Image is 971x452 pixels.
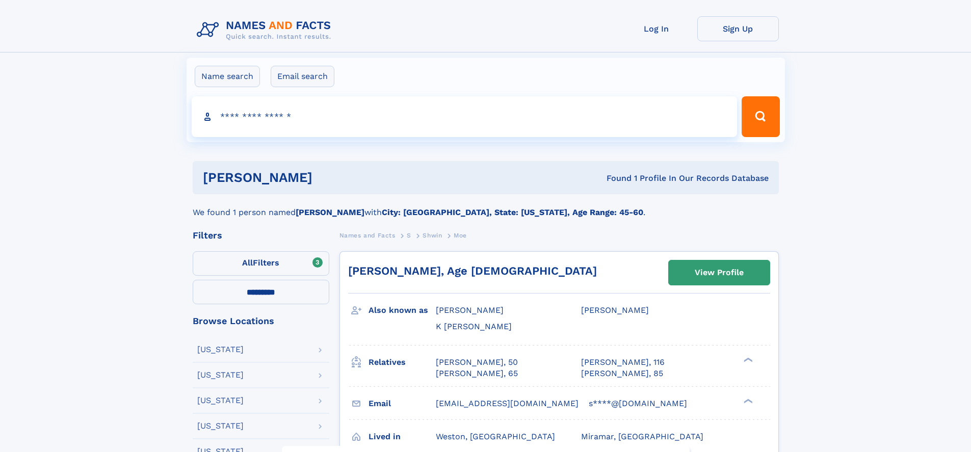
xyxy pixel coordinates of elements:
[339,229,396,242] a: Names and Facts
[616,16,697,41] a: Log In
[296,207,364,217] b: [PERSON_NAME]
[436,432,555,441] span: Weston, [GEOGRAPHIC_DATA]
[459,173,769,184] div: Found 1 Profile In Our Records Database
[242,258,253,268] span: All
[741,397,753,404] div: ❯
[197,371,244,379] div: [US_STATE]
[271,66,334,87] label: Email search
[407,229,411,242] a: S
[742,96,779,137] button: Search Button
[581,368,663,379] a: [PERSON_NAME], 85
[581,357,665,368] a: [PERSON_NAME], 116
[436,322,512,331] span: K [PERSON_NAME]
[695,261,744,284] div: View Profile
[369,395,436,412] h3: Email
[369,428,436,445] h3: Lived in
[436,305,504,315] span: [PERSON_NAME]
[193,16,339,44] img: Logo Names and Facts
[369,302,436,319] h3: Also known as
[348,264,597,277] a: [PERSON_NAME], Age [DEMOGRAPHIC_DATA]
[197,396,244,405] div: [US_STATE]
[697,16,779,41] a: Sign Up
[407,232,411,239] span: S
[192,96,738,137] input: search input
[193,231,329,240] div: Filters
[193,194,779,219] div: We found 1 person named with .
[369,354,436,371] h3: Relatives
[581,305,649,315] span: [PERSON_NAME]
[436,398,579,408] span: [EMAIL_ADDRESS][DOMAIN_NAME]
[741,356,753,363] div: ❯
[195,66,260,87] label: Name search
[203,171,460,184] h1: [PERSON_NAME]
[669,260,770,285] a: View Profile
[193,251,329,276] label: Filters
[197,345,244,354] div: [US_STATE]
[581,432,703,441] span: Miramar, [GEOGRAPHIC_DATA]
[436,357,518,368] a: [PERSON_NAME], 50
[382,207,643,217] b: City: [GEOGRAPHIC_DATA], State: [US_STATE], Age Range: 45-60
[423,232,442,239] span: Shwin
[197,422,244,430] div: [US_STATE]
[454,232,467,239] span: Moe
[423,229,442,242] a: Shwin
[436,368,518,379] a: [PERSON_NAME], 65
[193,316,329,326] div: Browse Locations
